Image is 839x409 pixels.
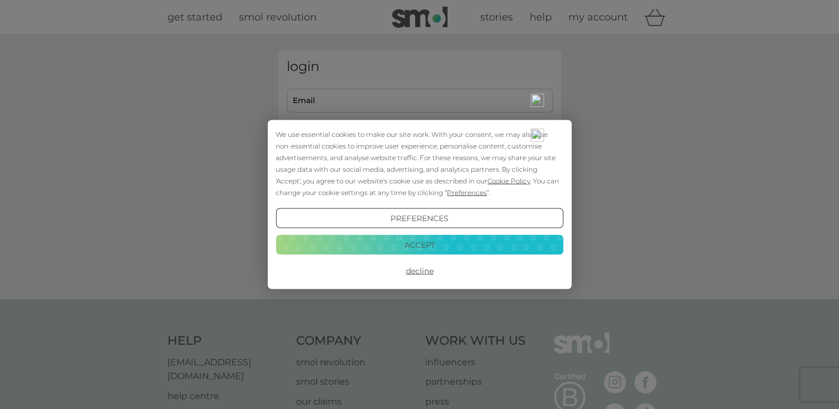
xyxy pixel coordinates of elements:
button: Decline [276,261,563,281]
div: We use essential cookies to make our site work. With your consent, we may also use non-essential ... [276,129,563,198]
img: npw-badge-icon-locked.svg [531,129,544,142]
button: Accept [276,234,563,254]
img: npw-badge-icon-locked.svg [531,94,544,107]
span: Cookie Policy [487,177,530,185]
span: Preferences [447,188,487,197]
button: Preferences [276,208,563,228]
div: Cookie Consent Prompt [267,120,571,289]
